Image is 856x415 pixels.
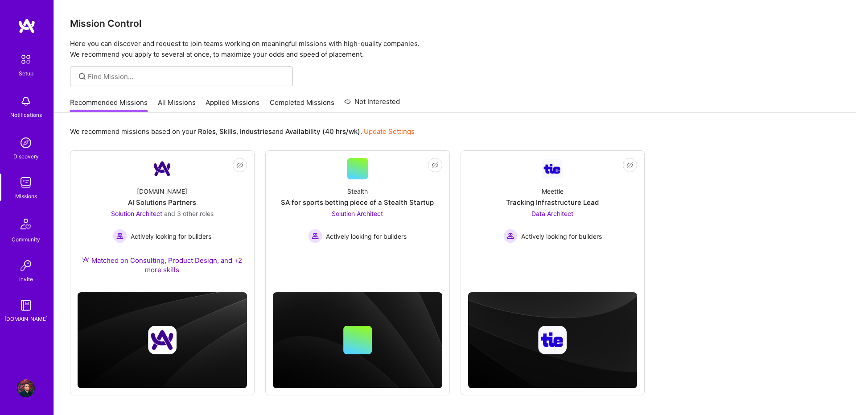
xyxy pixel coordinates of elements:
span: Actively looking for builders [326,232,407,241]
div: Setup [19,69,33,78]
img: Invite [17,257,35,274]
img: Company logo [148,326,177,354]
div: Meettie [542,187,564,196]
div: Matched on Consulting, Product Design, and +2 more skills [78,256,247,274]
div: Missions [15,191,37,201]
div: Notifications [10,110,42,120]
b: Skills [219,127,236,136]
a: Completed Missions [270,98,334,112]
p: We recommend missions based on your , , and . [70,127,415,136]
span: Actively looking for builders [131,232,211,241]
i: icon EyeClosed [432,162,439,169]
img: Company logo [538,326,567,354]
img: Company Logo [542,159,563,178]
div: Tracking Infrastructure Lead [506,198,599,207]
span: Data Architect [531,210,573,217]
div: AI Solutions Partners [128,198,196,207]
a: Recommended Missions [70,98,148,112]
div: Community [12,235,40,244]
img: Ateam Purple Icon [82,256,89,263]
i: icon EyeClosed [236,162,243,169]
a: User Avatar [15,379,37,397]
img: setup [16,50,35,69]
span: Solution Architect [332,210,383,217]
i: icon EyeClosed [626,162,634,169]
img: teamwork [17,174,35,191]
img: cover [78,292,247,388]
img: discovery [17,134,35,152]
div: SA for sports betting piece of a Stealth Startup [281,198,434,207]
b: Availability (40 hrs/wk) [285,127,360,136]
a: Company LogoMeettieTracking Infrastructure LeadData Architect Actively looking for buildersActive... [468,158,638,269]
div: Invite [19,274,33,284]
a: StealthSA for sports betting piece of a Stealth StartupSolution Architect Actively looking for bu... [273,158,442,269]
a: All Missions [158,98,196,112]
img: guide book [17,296,35,314]
img: Actively looking for builders [308,229,322,243]
img: User Avatar [17,379,35,397]
img: cover [273,292,442,388]
span: and 3 other roles [164,210,214,217]
a: Update Settings [364,127,415,136]
img: Community [15,213,37,235]
b: Industries [240,127,272,136]
div: Stealth [347,187,368,196]
input: Find Mission... [88,72,286,81]
i: icon SearchGrey [77,71,87,82]
p: Here you can discover and request to join teams working on meaningful missions with high-quality ... [70,38,840,60]
b: Roles [198,127,216,136]
div: Discovery [13,152,39,161]
img: Actively looking for builders [113,229,127,243]
img: Actively looking for builders [503,229,518,243]
div: [DOMAIN_NAME] [4,314,48,324]
a: Company Logo[DOMAIN_NAME]AI Solutions PartnersSolution Architect and 3 other rolesActively lookin... [78,158,247,285]
div: [DOMAIN_NAME] [137,187,187,196]
img: logo [18,18,36,34]
h3: Mission Control [70,18,840,29]
span: Actively looking for builders [521,232,602,241]
img: cover [468,292,638,388]
img: bell [17,92,35,110]
img: Company Logo [152,158,173,179]
a: Applied Missions [206,98,259,112]
span: Solution Architect [111,210,162,217]
a: Not Interested [344,96,400,112]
